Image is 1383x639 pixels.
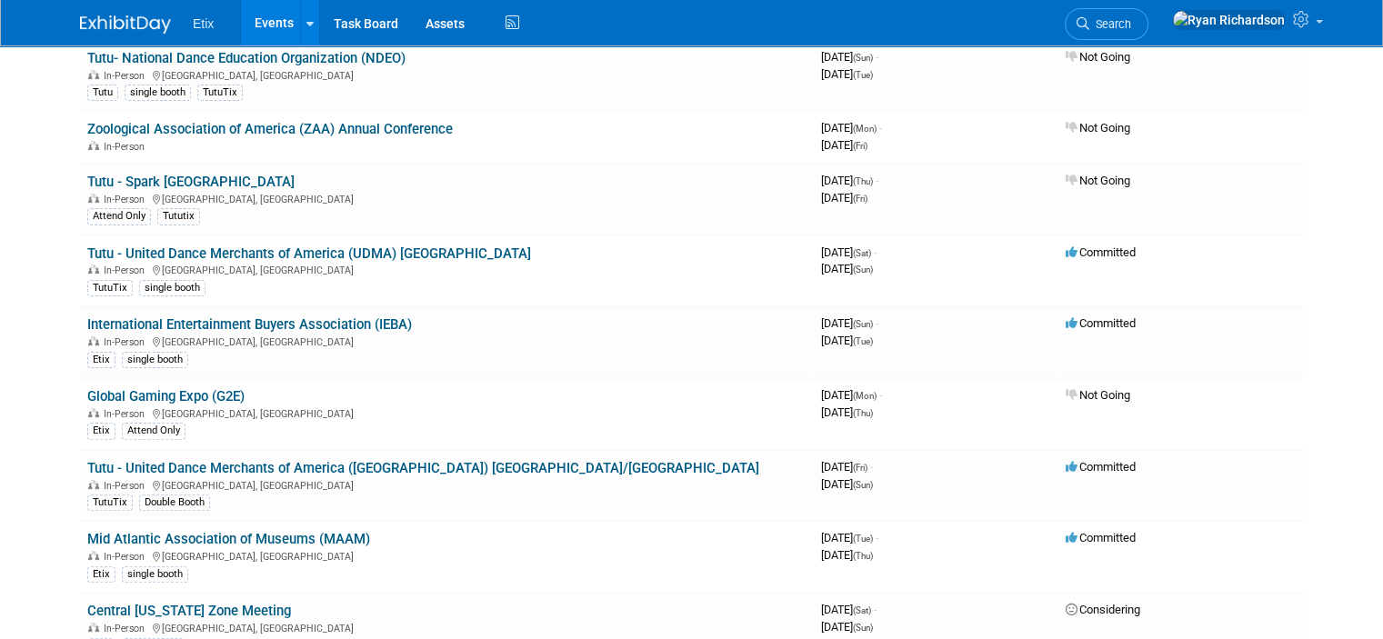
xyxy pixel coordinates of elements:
span: Etix [193,16,214,31]
span: (Tue) [853,70,873,80]
div: Tututix [157,208,200,225]
a: Search [1065,8,1148,40]
img: In-Person Event [88,408,99,417]
span: Committed [1066,460,1136,474]
span: Not Going [1066,50,1130,64]
span: [DATE] [821,620,873,634]
div: Attend Only [122,423,185,439]
span: [DATE] [821,174,878,187]
span: (Thu) [853,176,873,186]
span: (Fri) [853,463,867,473]
span: - [874,245,877,259]
span: In-Person [104,141,150,153]
div: single booth [139,280,205,296]
div: Attend Only [87,208,151,225]
div: [GEOGRAPHIC_DATA], [GEOGRAPHIC_DATA] [87,262,807,276]
span: (Sun) [853,623,873,633]
span: - [876,531,878,544]
div: [GEOGRAPHIC_DATA], [GEOGRAPHIC_DATA] [87,67,807,82]
span: (Mon) [853,124,877,134]
span: [DATE] [821,67,873,81]
a: Tutu- National Dance Education Organization (NDEO) [87,50,406,66]
span: Not Going [1066,121,1130,135]
div: single booth [122,352,188,368]
span: Not Going [1066,388,1130,402]
span: [DATE] [821,334,873,347]
a: Global Gaming Expo (G2E) [87,388,245,404]
div: single booth [122,566,188,583]
span: (Thu) [853,551,873,561]
span: - [879,388,882,402]
span: [DATE] [821,388,882,402]
span: Committed [1066,531,1136,544]
a: Tutu - United Dance Merchants of America ([GEOGRAPHIC_DATA]) [GEOGRAPHIC_DATA]/[GEOGRAPHIC_DATA] [87,460,759,476]
span: (Sat) [853,605,871,615]
span: In-Person [104,480,150,492]
div: [GEOGRAPHIC_DATA], [GEOGRAPHIC_DATA] [87,477,807,492]
span: - [876,316,878,330]
span: (Sun) [853,319,873,329]
span: (Fri) [853,194,867,204]
span: (Tue) [853,534,873,544]
img: In-Person Event [88,551,99,560]
div: [GEOGRAPHIC_DATA], [GEOGRAPHIC_DATA] [87,191,807,205]
img: In-Person Event [88,623,99,632]
div: TutuTix [87,494,133,511]
div: single booth [125,85,191,101]
span: [DATE] [821,548,873,562]
span: In-Person [104,70,150,82]
span: [DATE] [821,50,878,64]
div: Etix [87,352,115,368]
span: Not Going [1066,174,1130,187]
span: (Mon) [853,391,877,401]
a: Central [US_STATE] Zone Meeting [87,603,291,619]
span: In-Person [104,194,150,205]
span: Committed [1066,316,1136,330]
div: [GEOGRAPHIC_DATA], [GEOGRAPHIC_DATA] [87,334,807,348]
span: In-Person [104,623,150,634]
span: [DATE] [821,138,867,152]
span: - [876,174,878,187]
img: In-Person Event [88,480,99,489]
a: Mid Atlantic Association of Museums (MAAM) [87,531,370,547]
div: Etix [87,423,115,439]
span: [DATE] [821,191,867,205]
span: (Fri) [853,141,867,151]
span: [DATE] [821,316,878,330]
img: ExhibitDay [80,15,171,34]
span: (Sun) [853,53,873,63]
span: (Sat) [853,248,871,258]
span: [DATE] [821,262,873,275]
img: Ryan Richardson [1172,10,1286,30]
div: [GEOGRAPHIC_DATA], [GEOGRAPHIC_DATA] [87,620,807,634]
span: In-Person [104,551,150,563]
span: - [874,603,877,616]
span: In-Person [104,265,150,276]
div: [GEOGRAPHIC_DATA], [GEOGRAPHIC_DATA] [87,548,807,563]
img: In-Person Event [88,70,99,79]
a: Zoological Association of America (ZAA) Annual Conference [87,121,453,137]
img: In-Person Event [88,141,99,150]
span: Considering [1066,603,1140,616]
span: - [870,460,873,474]
span: Search [1089,17,1131,31]
span: In-Person [104,408,150,420]
span: [DATE] [821,603,877,616]
a: International Entertainment Buyers Association (IEBA) [87,316,412,333]
span: [DATE] [821,460,873,474]
a: Tutu - Spark [GEOGRAPHIC_DATA] [87,174,295,190]
span: (Thu) [853,408,873,418]
span: - [876,50,878,64]
span: [DATE] [821,531,878,544]
div: [GEOGRAPHIC_DATA], [GEOGRAPHIC_DATA] [87,405,807,420]
span: In-Person [104,336,150,348]
div: Etix [87,566,115,583]
span: (Sun) [853,480,873,490]
span: (Tue) [853,336,873,346]
span: [DATE] [821,477,873,491]
span: [DATE] [821,121,882,135]
div: Tutu [87,85,118,101]
img: In-Person Event [88,336,99,345]
span: - [879,121,882,135]
img: In-Person Event [88,265,99,274]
